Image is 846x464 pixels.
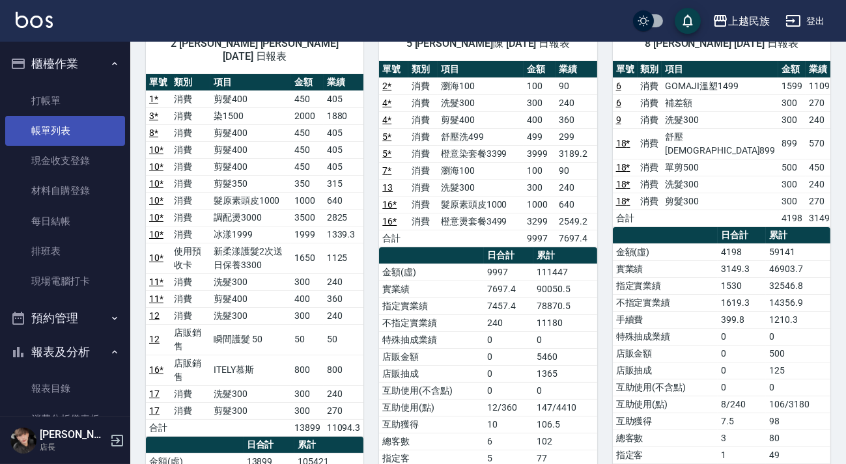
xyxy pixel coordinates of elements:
td: 洗髮300 [210,385,291,402]
th: 業績 [324,74,364,91]
th: 日合計 [718,227,766,244]
td: 店販金額 [379,348,484,365]
th: 類別 [408,61,438,78]
a: 消費分析儀表板 [5,404,125,434]
td: 14356.9 [766,294,830,311]
td: 不指定實業績 [613,294,718,311]
td: 瀏海100 [438,162,524,179]
td: 4198 [718,243,766,260]
td: 洗髮300 [438,179,524,196]
td: 1210.3 [766,311,830,328]
td: 店販金額 [613,345,718,362]
td: 300 [524,179,556,196]
td: 消費 [171,307,210,324]
td: 405 [324,158,364,175]
td: 消費 [171,175,210,192]
td: 7697.4 [484,280,533,297]
td: 補差額 [662,94,778,111]
td: 570 [806,128,841,159]
td: 剪髮350 [210,175,291,192]
td: 240 [324,385,364,402]
td: 洗髮300 [210,273,291,290]
td: 240 [324,307,364,324]
td: 360 [324,290,364,307]
td: 1339.3 [324,226,364,243]
a: 12 [149,310,160,321]
a: 報表目錄 [5,374,125,403]
th: 累計 [533,247,597,264]
td: 消費 [408,179,438,196]
button: save [675,8,701,34]
td: 405 [324,90,364,107]
td: 1000 [291,192,324,209]
td: 剪髮400 [210,90,291,107]
td: 1 [718,446,766,463]
td: 90050.5 [533,280,597,297]
td: 互助獲得 [379,416,484,433]
th: 單號 [146,74,171,91]
td: 300 [291,273,324,290]
td: 消費 [171,90,210,107]
td: 1365 [533,365,597,382]
td: 單剪500 [662,159,778,176]
td: 270 [806,94,841,111]
td: 指定客 [613,446,718,463]
table: a dense table [613,61,841,227]
th: 業績 [806,61,841,78]
table: a dense table [146,74,363,437]
a: 6 [616,81,621,91]
td: 消費 [171,158,210,175]
td: 互助獲得 [613,413,718,430]
td: 3149.3 [718,260,766,277]
td: 消費 [638,193,662,210]
th: 金額 [291,74,324,91]
td: 剪髮400 [210,158,291,175]
td: 7.5 [718,413,766,430]
td: 315 [324,175,364,192]
td: 指定實業績 [379,297,484,314]
td: 240 [556,179,597,196]
td: 399.8 [718,311,766,328]
td: 調配燙3000 [210,209,291,226]
td: 1599 [778,77,806,94]
td: 消費 [171,209,210,226]
td: 消費 [408,145,438,162]
td: 640 [556,196,597,213]
td: 0 [718,328,766,345]
td: 8/240 [718,396,766,413]
th: 單號 [613,61,638,78]
button: 櫃檯作業 [5,47,125,81]
td: 髮原素頭皮1000 [210,192,291,209]
td: 2000 [291,107,324,124]
th: 日合計 [484,247,533,264]
td: 橙意燙套餐3499 [438,213,524,230]
td: 50 [291,324,324,355]
td: 500 [778,159,806,176]
button: 登出 [780,9,830,33]
th: 項目 [210,74,291,91]
td: 舒壓[DEMOGRAPHIC_DATA]899 [662,128,778,159]
span: 5 [PERSON_NAME]陳 [DATE] 日報表 [395,37,581,50]
td: 450 [291,141,324,158]
h5: [PERSON_NAME] [40,428,106,441]
span: 8 [PERSON_NAME] [DATE] 日報表 [628,37,815,50]
td: 5460 [533,348,597,365]
td: 消費 [408,77,438,94]
th: 類別 [638,61,662,78]
a: 17 [149,389,160,399]
td: 11180 [533,314,597,331]
td: 特殊抽成業績 [613,328,718,345]
td: 剪髮400 [210,290,291,307]
img: Logo [16,12,53,28]
td: 0 [484,382,533,399]
td: 13899 [291,419,324,436]
img: Person [10,428,36,454]
td: 240 [806,176,841,193]
td: 111447 [533,264,597,280]
td: 3149.3 [806,210,841,226]
a: 材料自購登錄 [5,176,125,206]
td: 合計 [146,419,171,436]
td: 59141 [766,243,830,260]
td: 消費 [638,94,662,111]
td: 240 [806,111,841,128]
